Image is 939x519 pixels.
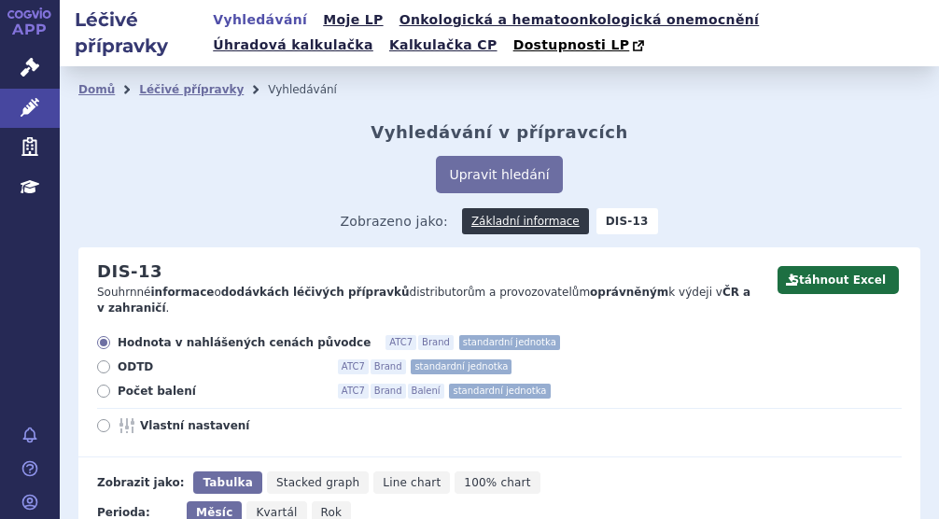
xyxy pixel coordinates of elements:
a: Domů [78,83,115,96]
span: Tabulka [203,476,252,489]
span: Stacked graph [276,476,359,489]
h2: DIS-13 [97,261,162,282]
span: Počet balení [118,384,323,399]
div: Zobrazit jako: [97,471,184,494]
button: Stáhnout Excel [778,266,899,294]
span: Rok [321,506,343,519]
span: Dostupnosti LP [513,37,630,52]
span: Brand [371,384,406,399]
strong: oprávněným [590,286,668,299]
a: Léčivé přípravky [139,83,244,96]
span: standardní jednotka [459,335,560,350]
span: 100% chart [464,476,530,489]
span: standardní jednotka [411,359,512,374]
p: Souhrnné o distributorům a provozovatelům k výdeji v . [97,285,752,316]
a: Moje LP [317,7,388,33]
a: Úhradová kalkulačka [207,33,379,58]
span: Vlastní nastavení [140,418,345,433]
span: Line chart [383,476,441,489]
span: Kvartál [256,506,297,519]
a: Základní informace [462,208,589,234]
span: ATC7 [385,335,416,350]
span: Brand [371,359,406,374]
a: Kalkulačka CP [384,33,503,58]
strong: DIS-13 [596,208,658,234]
span: Hodnota v nahlášených cenách původce [118,335,371,350]
span: ATC7 [338,359,369,374]
li: Vyhledávání [268,76,361,104]
span: ODTD [118,359,323,374]
span: Měsíc [196,506,232,519]
h2: Léčivé přípravky [60,7,207,59]
button: Upravit hledání [436,156,562,193]
a: Onkologická a hematoonkologická onemocnění [394,7,765,33]
h2: Vyhledávání v přípravcích [371,122,627,143]
span: ATC7 [338,384,369,399]
span: Brand [418,335,454,350]
strong: informace [151,286,215,299]
a: Vyhledávání [207,7,313,33]
span: Balení [408,384,444,399]
span: standardní jednotka [449,384,550,399]
strong: dodávkách léčivých přípravků [221,286,410,299]
span: Zobrazeno jako: [340,208,448,234]
a: Dostupnosti LP [508,33,654,59]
